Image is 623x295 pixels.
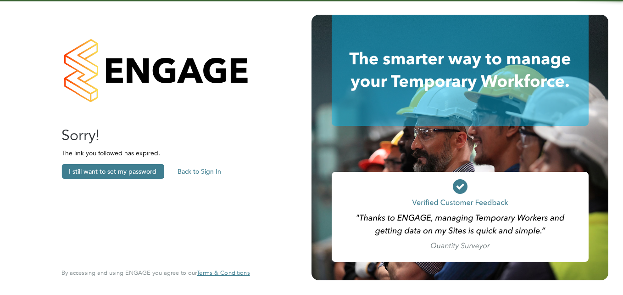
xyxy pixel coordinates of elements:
[61,126,240,145] h2: Sorry!
[61,164,164,179] button: I still want to set my password
[197,269,250,277] a: Terms & Conditions
[61,149,240,157] p: The link you followed has expired.
[170,164,228,179] button: Back to Sign In
[61,269,250,277] span: By accessing and using ENGAGE you agree to our
[197,269,250,277] span: Terms & Conditions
